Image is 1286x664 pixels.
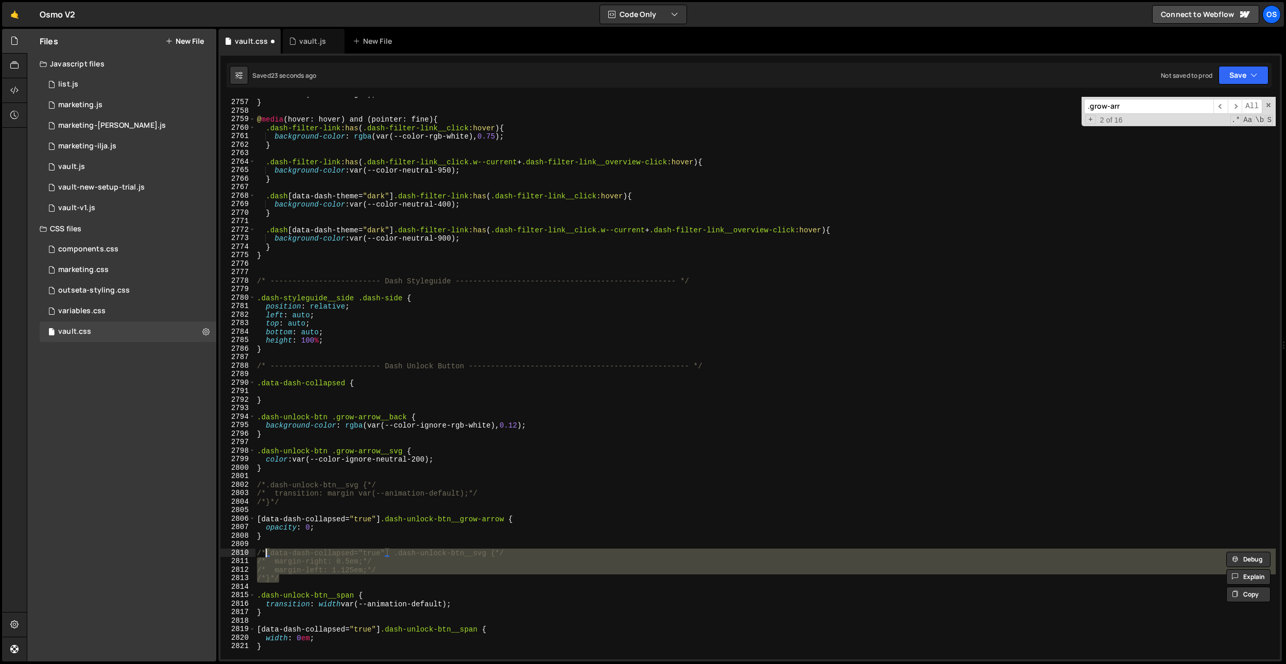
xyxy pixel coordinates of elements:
[220,115,255,124] div: 2759
[220,336,255,345] div: 2785
[220,489,255,498] div: 2803
[220,319,255,328] div: 2783
[1254,115,1265,125] span: Whole Word Search
[235,36,268,46] div: vault.css
[220,251,255,260] div: 2775
[1152,5,1259,24] a: Connect to Webflow
[220,591,255,600] div: 2815
[299,36,326,46] div: vault.js
[220,566,255,574] div: 2812
[220,625,255,634] div: 2819
[220,200,255,209] div: 2769
[58,162,85,172] div: vault.js
[58,203,95,213] div: vault-v1.js
[220,149,255,158] div: 2763
[58,265,109,275] div: marketing.css
[1262,5,1281,24] a: Os
[58,307,106,316] div: variables.css
[1266,115,1273,125] span: Search In Selection
[40,74,216,95] div: 16596/45151.js
[220,217,255,226] div: 2771
[1226,552,1271,567] button: Debug
[220,481,255,489] div: 2802
[220,124,255,132] div: 2760
[220,472,255,481] div: 2801
[40,136,216,157] div: 16596/45423.js
[220,183,255,192] div: 2767
[58,327,91,336] div: vault.css
[58,183,145,192] div: vault-new-setup-trial.js
[353,36,396,46] div: New File
[220,532,255,540] div: 2808
[27,54,216,74] div: Javascript files
[220,370,255,379] div: 2789
[40,8,75,21] div: Osmo V2
[220,498,255,506] div: 2804
[220,557,255,566] div: 2811
[220,506,255,515] div: 2805
[220,302,255,311] div: 2781
[1084,99,1213,114] input: Search for
[2,2,27,27] a: 🤙
[40,321,216,342] div: 16596/45153.css
[220,438,255,447] div: 2797
[220,617,255,625] div: 2818
[220,234,255,243] div: 2773
[220,353,255,362] div: 2787
[220,600,255,608] div: 2816
[40,198,216,218] div: 16596/45132.js
[1219,66,1268,84] button: Save
[1242,115,1253,125] span: CaseSensitive Search
[220,294,255,302] div: 2780
[220,243,255,251] div: 2774
[220,132,255,141] div: 2761
[220,430,255,438] div: 2796
[1213,99,1228,114] span: ​
[220,455,255,464] div: 2799
[220,464,255,472] div: 2800
[220,387,255,396] div: 2791
[1085,115,1096,125] span: Toggle Replace mode
[40,36,58,47] h2: Files
[220,549,255,557] div: 2810
[220,396,255,404] div: 2792
[40,260,216,280] div: 16596/45446.css
[58,80,78,89] div: list.js
[220,141,255,149] div: 2762
[220,285,255,294] div: 2779
[220,404,255,413] div: 2793
[1161,71,1212,80] div: Not saved to prod
[220,158,255,166] div: 2764
[220,260,255,268] div: 2776
[220,209,255,217] div: 2770
[220,634,255,642] div: 2820
[58,245,118,254] div: components.css
[220,421,255,430] div: 2795
[1242,99,1262,114] span: Alt-Enter
[220,98,255,107] div: 2757
[1096,116,1127,125] span: 2 of 16
[40,95,216,115] div: 16596/45422.js
[1230,115,1241,125] span: RegExp Search
[600,5,687,24] button: Code Only
[40,239,216,260] div: 16596/45511.css
[220,345,255,353] div: 2786
[220,540,255,549] div: 2809
[220,192,255,200] div: 2768
[27,218,216,239] div: CSS files
[220,583,255,591] div: 2814
[220,574,255,583] div: 2813
[220,175,255,183] div: 2766
[220,362,255,370] div: 2788
[271,71,316,80] div: 23 seconds ago
[1226,587,1271,602] button: Copy
[58,142,116,151] div: marketing-ilja.js
[220,447,255,455] div: 2798
[165,37,204,45] button: New File
[252,71,316,80] div: Saved
[40,280,216,301] div: 16596/45156.css
[58,121,166,130] div: marketing-[PERSON_NAME].js
[40,115,216,136] div: 16596/45424.js
[220,523,255,532] div: 2807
